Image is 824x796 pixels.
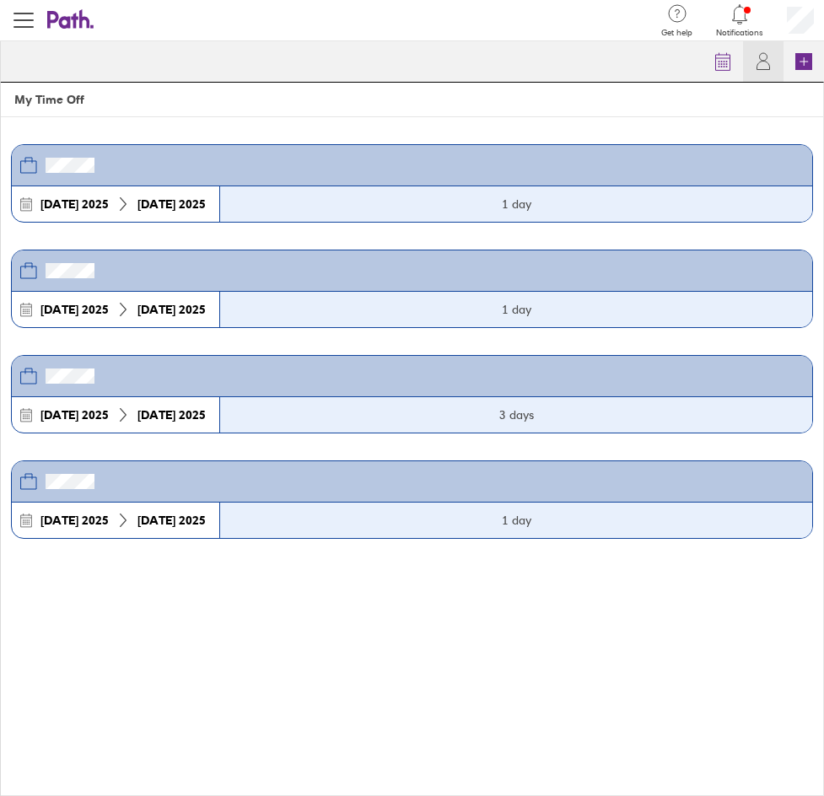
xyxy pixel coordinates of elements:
[11,250,813,328] a: [DATE] 2025[DATE] 20251 day
[131,197,213,211] div: 2025
[34,303,116,316] div: 2025
[34,197,116,211] div: 2025
[11,355,813,433] a: [DATE] 2025[DATE] 20253 days
[219,503,812,538] div: 1 day
[11,144,813,223] a: [DATE] 2025[DATE] 20251 day
[40,407,78,422] strong: [DATE]
[1,83,823,117] header: My Time Off
[219,397,812,433] div: 3 days
[137,196,175,212] strong: [DATE]
[40,196,78,212] strong: [DATE]
[40,513,78,528] strong: [DATE]
[131,408,213,422] div: 2025
[34,408,116,422] div: 2025
[661,28,692,38] span: Get help
[40,302,78,317] strong: [DATE]
[219,292,812,327] div: 1 day
[131,303,213,316] div: 2025
[219,186,812,222] div: 1 day
[137,407,175,422] strong: [DATE]
[716,28,763,38] span: Notifications
[716,3,763,38] a: Notifications
[11,460,813,539] a: [DATE] 2025[DATE] 20251 day
[137,513,175,528] strong: [DATE]
[34,514,116,527] div: 2025
[137,302,175,317] strong: [DATE]
[131,514,213,527] div: 2025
